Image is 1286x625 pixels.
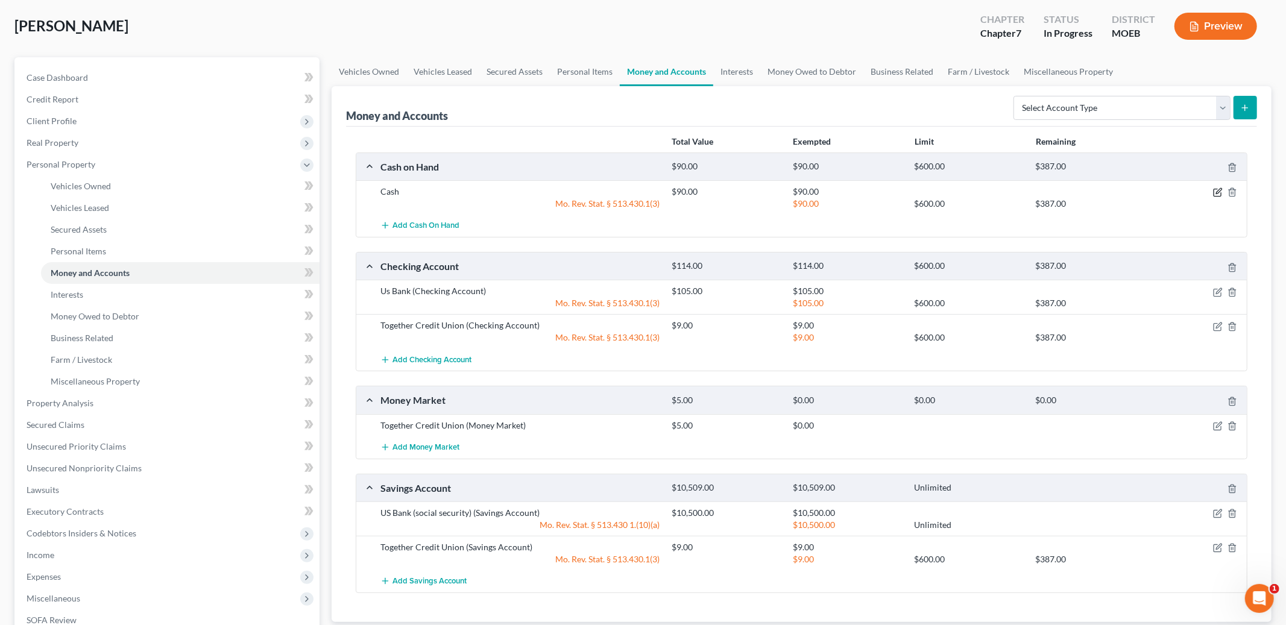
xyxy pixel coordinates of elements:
a: Interests [41,284,320,306]
span: Money and Accounts [51,268,130,278]
div: US Bank (social security) (Savings Account) [374,507,666,519]
a: Miscellaneous Property [1017,57,1120,86]
div: $0.00 [787,419,908,432]
a: Unsecured Nonpriority Claims [17,457,320,479]
div: $600.00 [909,297,1030,309]
div: Checking Account [374,260,666,272]
button: Add Money Market [380,436,459,459]
strong: Total Value [672,136,713,146]
span: Add Checking Account [392,355,471,365]
div: $10,509.00 [666,482,787,494]
a: Secured Assets [41,219,320,240]
div: $90.00 [787,198,908,210]
div: $600.00 [909,260,1030,272]
div: Unlimited [909,519,1030,531]
div: $90.00 [787,161,908,172]
a: Money and Accounts [620,57,713,86]
span: Codebtors Insiders & Notices [27,528,136,538]
a: Money Owed to Debtor [760,57,863,86]
span: Interests [51,289,83,300]
button: Add Cash on Hand [380,215,459,237]
span: Secured Assets [51,224,107,234]
div: Mo. Rev. Stat. § 513.430.1(3) [374,198,666,210]
div: District [1112,13,1155,27]
span: Farm / Livestock [51,354,112,365]
div: $600.00 [909,553,1030,565]
div: $90.00 [787,186,908,198]
div: $600.00 [909,198,1030,210]
div: Savings Account [374,482,666,494]
span: 1 [1270,584,1279,594]
span: 7 [1016,27,1021,39]
a: Secured Assets [479,57,550,86]
div: $9.00 [666,319,787,331]
button: Add Checking Account [380,348,471,371]
div: $114.00 [787,260,908,272]
a: Vehicles Leased [406,57,479,86]
div: Cash on Hand [374,160,666,173]
strong: Remaining [1036,136,1076,146]
a: Lawsuits [17,479,320,501]
div: MOEB [1112,27,1155,40]
span: Income [27,550,54,560]
span: Secured Claims [27,419,84,430]
strong: Limit [915,136,934,146]
span: Lawsuits [27,485,59,495]
div: $600.00 [909,331,1030,344]
div: $387.00 [1030,260,1151,272]
span: Property Analysis [27,398,93,408]
div: $90.00 [666,161,787,172]
div: $0.00 [1030,395,1151,406]
div: Cash [374,186,666,198]
a: Business Related [41,327,320,349]
div: $9.00 [666,541,787,553]
div: $105.00 [787,285,908,297]
a: Vehicles Owned [41,175,320,197]
a: Property Analysis [17,392,320,414]
div: $387.00 [1030,161,1151,172]
div: $10,500.00 [787,519,908,531]
span: Executory Contracts [27,506,104,517]
a: Unsecured Priority Claims [17,436,320,457]
span: Add Savings Account [392,577,467,586]
strong: Exempted [793,136,831,146]
a: Credit Report [17,89,320,110]
a: Money and Accounts [41,262,320,284]
div: $105.00 [787,297,908,309]
button: Add Savings Account [380,570,467,592]
a: Vehicles Leased [41,197,320,219]
div: $10,509.00 [787,482,908,494]
a: Vehicles Owned [332,57,406,86]
div: $9.00 [787,541,908,553]
span: Vehicles Owned [51,181,111,191]
a: Miscellaneous Property [41,371,320,392]
div: $9.00 [787,331,908,344]
div: Mo. Rev. Stat. § 513.430.1(3) [374,553,666,565]
span: Personal Property [27,159,95,169]
div: $9.00 [787,319,908,331]
span: Case Dashboard [27,72,88,83]
div: In Progress [1044,27,1092,40]
div: Us Bank (Checking Account) [374,285,666,297]
span: Vehicles Leased [51,203,109,213]
a: Interests [713,57,760,86]
div: $0.00 [909,395,1030,406]
div: $387.00 [1030,331,1151,344]
span: Miscellaneous Property [51,376,140,386]
a: Money Owed to Debtor [41,306,320,327]
span: Add Cash on Hand [392,221,459,231]
span: Business Related [51,333,113,343]
a: Personal Items [41,240,320,262]
div: $10,500.00 [787,507,908,519]
div: $5.00 [666,395,787,406]
span: Add Money Market [392,442,459,452]
a: Case Dashboard [17,67,320,89]
div: Mo. Rev. Stat. § 513.430 1.(10)(a) [374,519,666,531]
div: $387.00 [1030,297,1151,309]
span: Personal Items [51,246,106,256]
span: SOFA Review [27,615,77,625]
div: Mo. Rev. Stat. § 513.430.1(3) [374,331,666,344]
div: Unlimited [909,482,1030,494]
span: Real Property [27,137,78,148]
div: $600.00 [909,161,1030,172]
